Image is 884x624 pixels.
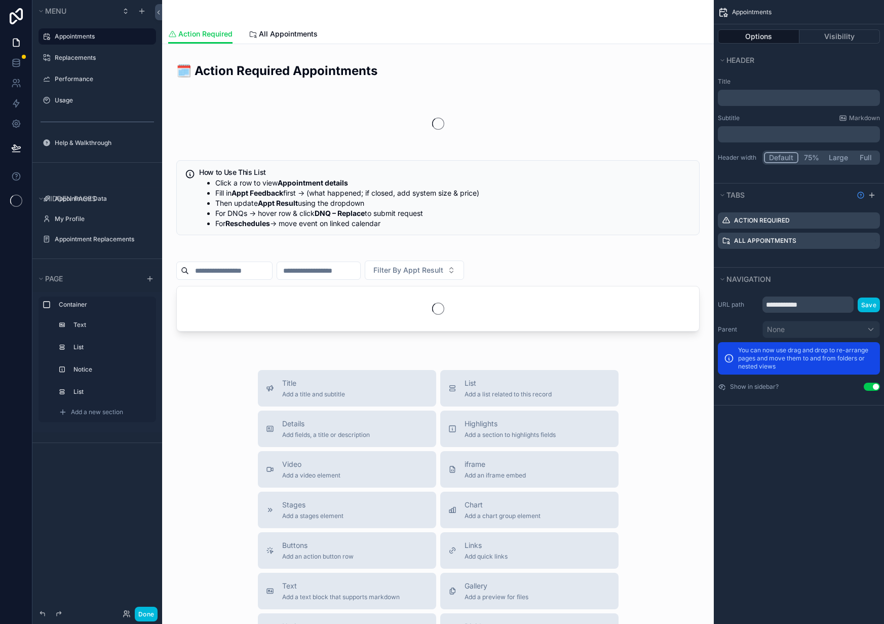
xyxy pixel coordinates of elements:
[440,451,619,488] button: iframeAdd an iframe embed
[73,343,146,351] label: List
[55,139,150,147] label: Help & Walkthrough
[734,216,790,225] label: Action Required
[258,451,436,488] button: VideoAdd a video element
[282,512,343,520] span: Add a stages element
[465,581,528,591] span: Gallery
[465,419,556,429] span: Highlights
[258,370,436,407] button: TitleAdd a title and subtitle
[858,298,880,312] button: Save
[767,324,785,335] span: None
[718,126,880,142] div: scrollable content
[762,321,880,338] button: None
[36,192,152,206] button: Hidden pages
[440,370,619,407] button: ListAdd a list related to this record
[55,215,150,223] label: My Profile
[799,29,880,44] button: Visibility
[59,301,148,309] label: Container
[718,78,880,86] label: Title
[465,390,552,398] span: Add a list related to this record
[55,75,150,83] label: Performance
[465,500,541,510] span: Chart
[824,152,853,163] button: Large
[178,29,233,39] span: Action Required
[839,114,880,122] a: Markdown
[849,114,880,122] span: Markdown
[465,378,552,388] span: List
[465,593,528,601] span: Add a preview for files
[55,54,150,62] label: Replacements
[732,8,772,16] span: Appointments
[45,7,66,15] span: Menu
[282,593,400,601] span: Add a text block that supports markdown
[258,532,436,569] button: ButtonsAdd an action button row
[73,365,146,374] label: Notice
[718,114,740,122] label: Subtitle
[282,553,354,561] span: Add an action button row
[718,325,758,334] label: Parent
[55,195,150,203] label: Appointment Data
[718,90,880,106] div: scrollable content
[465,540,508,550] span: Links
[135,607,158,621] button: Done
[465,512,541,520] span: Add a chart group element
[282,419,370,429] span: Details
[798,152,824,163] button: 75%
[857,191,865,199] svg: Show help information
[282,500,343,510] span: Stages
[259,29,318,39] span: All Appointments
[249,25,318,45] a: All Appointments
[718,301,758,309] label: URL path
[258,492,436,528] button: StagesAdd a stages element
[71,408,123,416] span: Add a new section
[282,581,400,591] span: Text
[734,237,796,245] label: All Appointments
[282,471,340,480] span: Add a video element
[730,383,779,391] label: Show in sidebar?
[282,378,345,388] span: Title
[440,411,619,447] button: HighlightsAdd a section to highlights fields
[465,471,526,480] span: Add an iframe embed
[55,96,150,104] label: Usage
[465,431,556,439] span: Add a section to highlights fields
[282,390,345,398] span: Add a title and subtitle
[718,272,874,286] button: Navigation
[73,321,146,329] label: Text
[465,459,526,469] span: iframe
[282,459,340,469] span: Video
[440,573,619,609] button: GalleryAdd a preview for files
[738,346,874,371] p: You can now use drag and drop to re-arrange pages and move them to and from folders or nested views
[168,25,233,44] a: Action Required
[45,274,63,283] span: Page
[465,553,508,561] span: Add quick links
[55,235,150,243] label: Appointment Replacements
[258,573,436,609] button: TextAdd a text block that supports markdown
[282,540,354,550] span: Buttons
[726,191,745,199] span: Tabs
[440,492,619,528] button: ChartAdd a chart group element
[32,292,162,432] div: scrollable content
[282,431,370,439] span: Add fields, a title or description
[440,532,619,569] button: LinksAdd quick links
[726,275,771,283] span: Navigation
[764,152,798,163] button: Default
[36,4,116,18] button: Menu
[73,388,146,396] label: List
[258,411,436,447] button: DetailsAdd fields, a title or description
[726,56,754,64] span: Header
[718,154,758,162] label: Header width
[55,32,150,41] label: Appointments
[36,272,140,286] button: Page
[853,152,878,163] button: Full
[718,29,799,44] button: Options
[718,188,853,202] button: Tabs
[718,53,874,67] button: Header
